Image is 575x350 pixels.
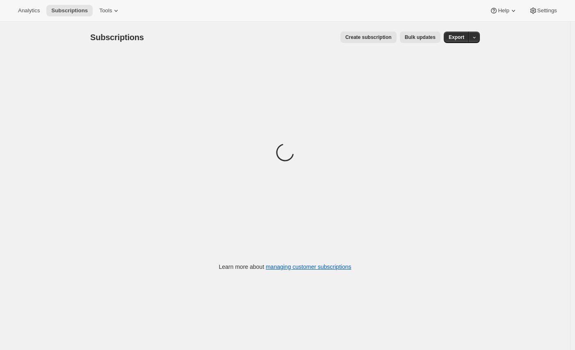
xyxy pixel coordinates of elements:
button: Settings [524,5,562,16]
span: Subscriptions [90,33,144,42]
a: managing customer subscriptions [266,264,351,270]
button: Export [444,32,469,43]
p: Learn more about [219,263,351,271]
button: Analytics [13,5,45,16]
span: Export [449,34,464,41]
span: Help [498,7,509,14]
button: Subscriptions [46,5,93,16]
span: Create subscription [345,34,392,41]
span: Bulk updates [405,34,436,41]
span: Subscriptions [51,7,88,14]
button: Tools [94,5,125,16]
button: Bulk updates [400,32,440,43]
span: Settings [537,7,557,14]
span: Tools [99,7,112,14]
button: Help [485,5,522,16]
button: Create subscription [340,32,397,43]
span: Analytics [18,7,40,14]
